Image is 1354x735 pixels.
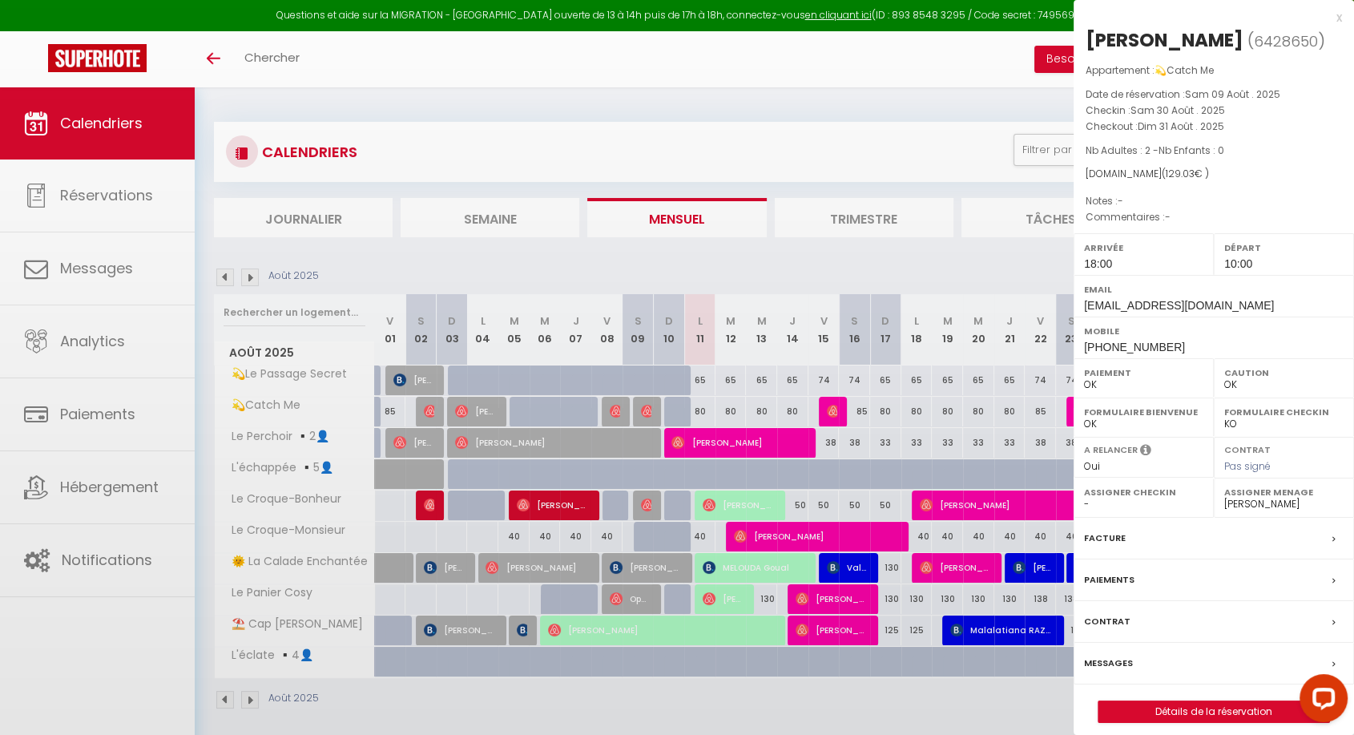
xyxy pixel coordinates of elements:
span: - [1118,194,1123,208]
label: Caution [1224,365,1344,381]
span: Nb Adultes : 2 - [1086,143,1224,157]
label: Facture [1084,530,1126,547]
span: [PHONE_NUMBER] [1084,341,1185,353]
label: Paiements [1084,571,1134,588]
label: Formulaire Bienvenue [1084,404,1203,420]
p: Notes : [1086,193,1342,209]
label: Messages [1084,655,1133,672]
div: [PERSON_NAME] [1086,27,1243,53]
label: Assigner Menage [1224,484,1344,500]
span: Sam 09 Août . 2025 [1185,87,1280,101]
label: A relancer [1084,443,1138,457]
span: 💫Catch Me [1155,63,1214,77]
span: 129.03 [1166,167,1195,180]
p: Checkout : [1086,119,1342,135]
span: ( € ) [1162,167,1209,180]
span: [EMAIL_ADDRESS][DOMAIN_NAME] [1084,299,1274,312]
i: Sélectionner OUI si vous souhaiter envoyer les séquences de messages post-checkout [1140,443,1151,461]
a: Détails de la réservation [1098,701,1329,722]
span: 18:00 [1084,257,1112,270]
p: Date de réservation : [1086,87,1342,103]
label: Arrivée [1084,240,1203,256]
div: x [1074,8,1342,27]
span: Sam 30 Août . 2025 [1130,103,1225,117]
p: Checkin : [1086,103,1342,119]
p: Commentaires : [1086,209,1342,225]
label: Email [1084,281,1344,297]
label: Mobile [1084,323,1344,339]
span: Pas signé [1224,459,1271,473]
label: Paiement [1084,365,1203,381]
span: 10:00 [1224,257,1252,270]
label: Formulaire Checkin [1224,404,1344,420]
span: - [1165,210,1171,224]
label: Contrat [1224,443,1271,454]
label: Assigner Checkin [1084,484,1203,500]
span: ( ) [1247,30,1325,52]
span: Nb Enfants : 0 [1159,143,1224,157]
div: [DOMAIN_NAME] [1086,167,1342,182]
label: Départ [1224,240,1344,256]
iframe: LiveChat chat widget [1287,668,1354,735]
label: Contrat [1084,613,1130,630]
span: 6428650 [1254,31,1318,51]
button: Détails de la réservation [1098,701,1330,723]
span: Dim 31 Août . 2025 [1138,119,1224,133]
p: Appartement : [1086,63,1342,79]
